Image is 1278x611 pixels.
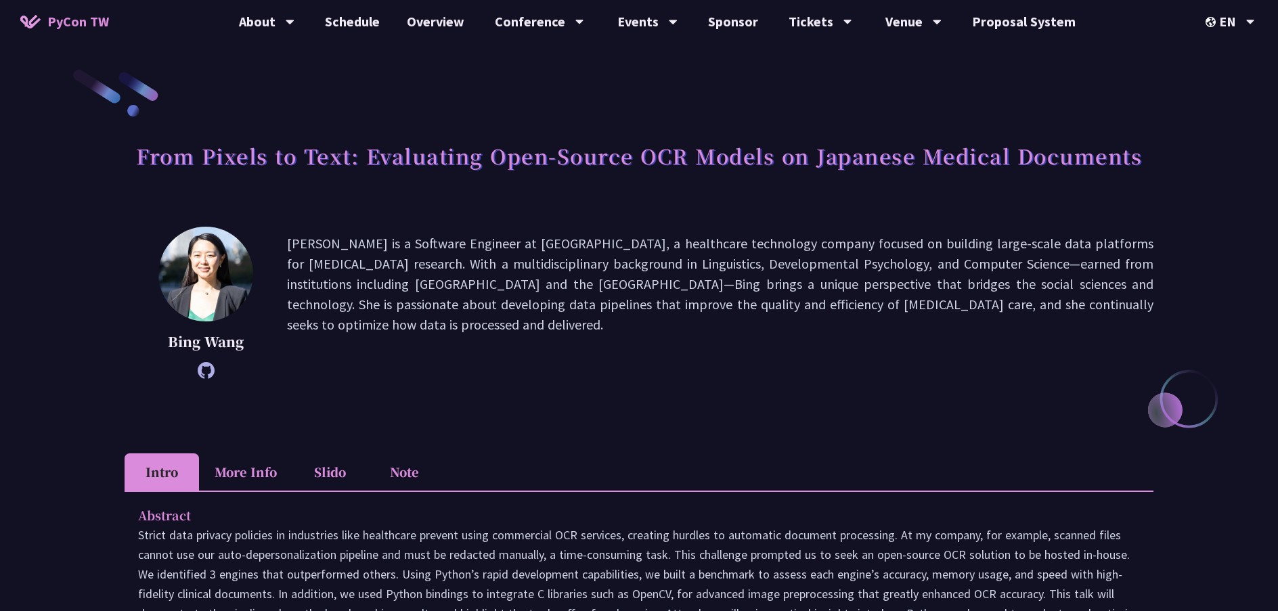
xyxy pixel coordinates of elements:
p: Bing Wang [158,332,253,352]
p: Abstract [138,505,1113,525]
li: Slido [292,453,367,491]
h1: From Pixels to Text: Evaluating Open-Source OCR Models on Japanese Medical Documents [136,135,1142,176]
img: Home icon of PyCon TW 2025 [20,15,41,28]
img: Bing Wang [158,227,253,321]
p: [PERSON_NAME] is a Software Engineer at [GEOGRAPHIC_DATA], a healthcare technology company focuse... [287,233,1153,372]
img: Locale Icon [1206,17,1219,27]
li: Intro [125,453,199,491]
li: Note [367,453,441,491]
a: PyCon TW [7,5,123,39]
li: More Info [199,453,292,491]
span: PyCon TW [47,12,109,32]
